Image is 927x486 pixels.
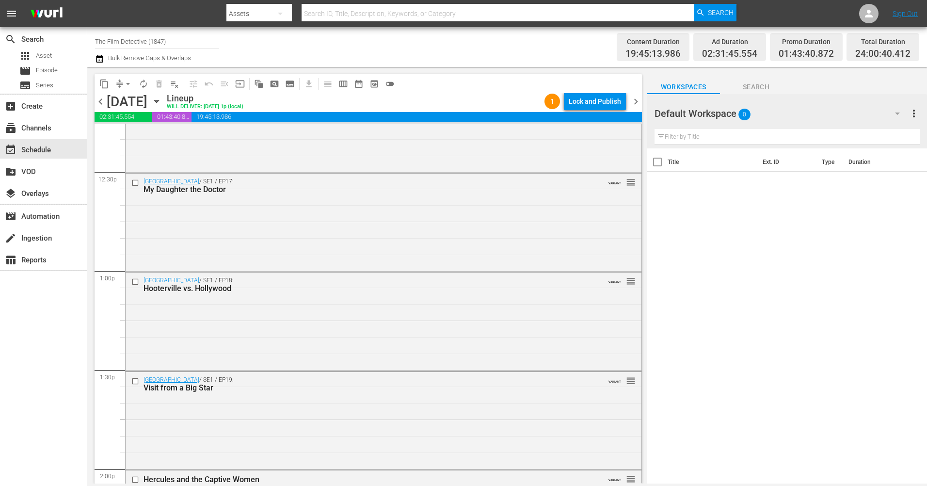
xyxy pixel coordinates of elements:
div: [DATE] [107,94,147,110]
div: WILL DELIVER: [DATE] 1p (local) [167,104,243,110]
span: chevron_left [95,96,107,108]
span: input [235,79,245,89]
span: Episode [19,65,31,77]
th: Ext. ID [757,148,815,176]
div: Visit from a Big Star [144,383,587,392]
span: Bulk Remove Gaps & Overlaps [107,54,191,62]
button: reorder [626,276,636,286]
span: chevron_right [630,96,642,108]
span: Revert to Primary Episode [201,76,217,92]
button: Lock and Publish [564,93,626,110]
span: Month Calendar View [351,76,367,92]
div: Default Workspace [655,100,909,127]
th: Duration [843,148,901,176]
span: reorder [626,375,636,386]
span: calendar_view_week_outlined [338,79,348,89]
span: event_available [5,144,16,156]
span: preview_outlined [369,79,379,89]
span: 02:31:45.554 [702,49,757,60]
span: Episode [36,65,58,75]
span: reorder [626,474,636,485]
button: reorder [626,177,636,187]
span: content_copy [99,79,109,89]
a: [GEOGRAPHIC_DATA] [144,277,199,284]
span: reorder [626,177,636,188]
span: 1 [544,97,560,105]
div: / SE1 / EP18: [144,277,587,293]
span: Asset [36,51,52,61]
span: autorenew_outlined [139,79,148,89]
div: / SE1 / EP17: [144,178,587,194]
span: date_range_outlined [354,79,364,89]
div: / SE1 / EP19: [144,376,587,392]
th: Type [816,148,843,176]
span: View Backup [367,76,382,92]
span: Day Calendar View [317,74,336,93]
span: pageview_outlined [270,79,279,89]
div: My Daughter the Doctor [144,185,587,194]
div: Hercules and the Captive Women [144,475,587,484]
span: Week Calendar View [336,76,351,92]
span: Series [36,81,53,90]
span: Create [5,100,16,112]
span: toggle_off [385,79,395,89]
span: Reports [5,254,16,266]
span: Workspaces [647,81,720,93]
span: Clear Lineup [167,76,182,92]
button: reorder [626,474,636,484]
div: Total Duration [855,35,911,49]
span: playlist_remove_outlined [170,79,179,89]
span: 24:00:40.412 [855,49,911,60]
span: VOD [5,166,16,178]
span: Update Metadata from Key Asset [232,76,248,92]
button: Search [694,4,736,21]
span: arrow_drop_down [123,79,133,89]
div: Promo Duration [779,35,834,49]
span: menu [6,8,17,19]
a: [GEOGRAPHIC_DATA] [144,376,199,383]
span: Asset [19,50,31,62]
span: auto_awesome_motion_outlined [254,79,264,89]
span: compress [115,79,125,89]
span: Download as CSV [298,74,317,93]
span: 0 [738,104,751,125]
a: Sign Out [893,10,918,17]
span: Remove Gaps & Overlaps [112,76,136,92]
div: Content Duration [625,35,681,49]
span: Fill episodes with ad slates [217,76,232,92]
span: 24 hours Lineup View is OFF [382,76,398,92]
div: Hooterville vs. Hollywood [144,284,587,293]
div: Lineup [167,93,243,104]
span: Ingestion [5,232,16,244]
button: more_vert [908,102,920,125]
button: reorder [626,375,636,385]
span: VARIANT [608,375,621,383]
span: Search [708,4,734,21]
span: Create Search Block [267,76,282,92]
span: Search [720,81,793,93]
span: subtitles [19,80,31,91]
img: ans4CAIJ8jUAAAAAAAAAAAAAAAAAAAAAAAAgQb4GAAAAAAAAAAAAAAAAAAAAAAAAJMjXAAAAAAAAAAAAAAAAAAAAAAAAgAT5G... [23,2,70,25]
span: Search [5,33,16,45]
span: more_vert [908,108,920,119]
span: VARIANT [608,474,621,482]
span: Refresh All Search Blocks [248,74,267,93]
span: Copy Lineup [96,76,112,92]
span: 19:45:13.986 [192,112,641,122]
th: Title [668,148,757,176]
div: Lock and Publish [569,93,621,110]
span: Overlays [5,188,16,199]
span: Select an event to delete [151,76,167,92]
span: VARIANT [608,276,621,284]
div: Ad Duration [702,35,757,49]
span: Create Series Block [282,76,298,92]
span: 01:43:40.872 [152,112,192,122]
span: 19:45:13.986 [625,49,681,60]
span: Automation [5,211,16,222]
span: Loop Content [136,76,151,92]
span: 01:43:40.872 [779,49,834,60]
span: Channels [5,122,16,134]
span: Customize Events [182,74,201,93]
a: [GEOGRAPHIC_DATA] [144,178,199,185]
